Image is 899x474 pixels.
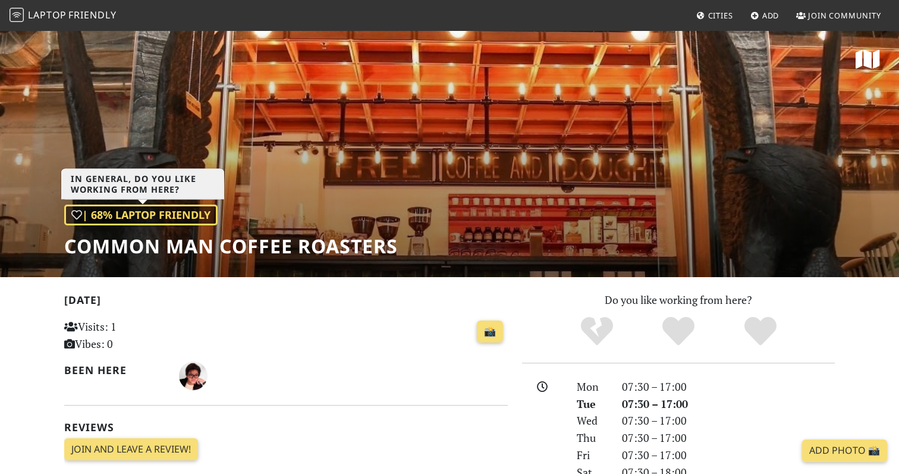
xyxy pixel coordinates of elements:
[570,395,615,413] div: Tue
[556,315,638,348] div: No
[61,169,224,200] h3: In general, do you like working from here?
[570,447,615,464] div: Fri
[791,5,886,26] a: Join Community
[637,315,719,348] div: Yes
[68,8,116,21] span: Friendly
[10,5,117,26] a: LaptopFriendly LaptopFriendly
[64,438,198,461] a: Join and leave a review!
[615,412,842,429] div: 07:30 – 17:00
[570,429,615,447] div: Thu
[64,235,398,258] h1: Common Man Coffee Roasters
[179,362,208,390] img: 2075-albert.jpg
[808,10,881,21] span: Join Community
[64,294,508,311] h2: [DATE]
[522,291,835,309] p: Do you like working from here?
[615,447,842,464] div: 07:30 – 17:00
[615,395,842,413] div: 07:30 – 17:00
[691,5,738,26] a: Cities
[64,421,508,434] h2: Reviews
[28,8,67,21] span: Laptop
[762,10,779,21] span: Add
[477,321,503,343] a: 📸
[570,412,615,429] div: Wed
[746,5,784,26] a: Add
[719,315,801,348] div: Definitely!
[708,10,733,21] span: Cities
[615,378,842,395] div: 07:30 – 17:00
[64,364,165,376] h2: Been here
[570,378,615,395] div: Mon
[10,8,24,22] img: LaptopFriendly
[179,368,208,382] span: Albert Soerjonoto
[802,440,887,462] a: Add Photo 📸
[64,205,218,225] div: | 68% Laptop Friendly
[615,429,842,447] div: 07:30 – 17:00
[64,318,203,353] p: Visits: 1 Vibes: 0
